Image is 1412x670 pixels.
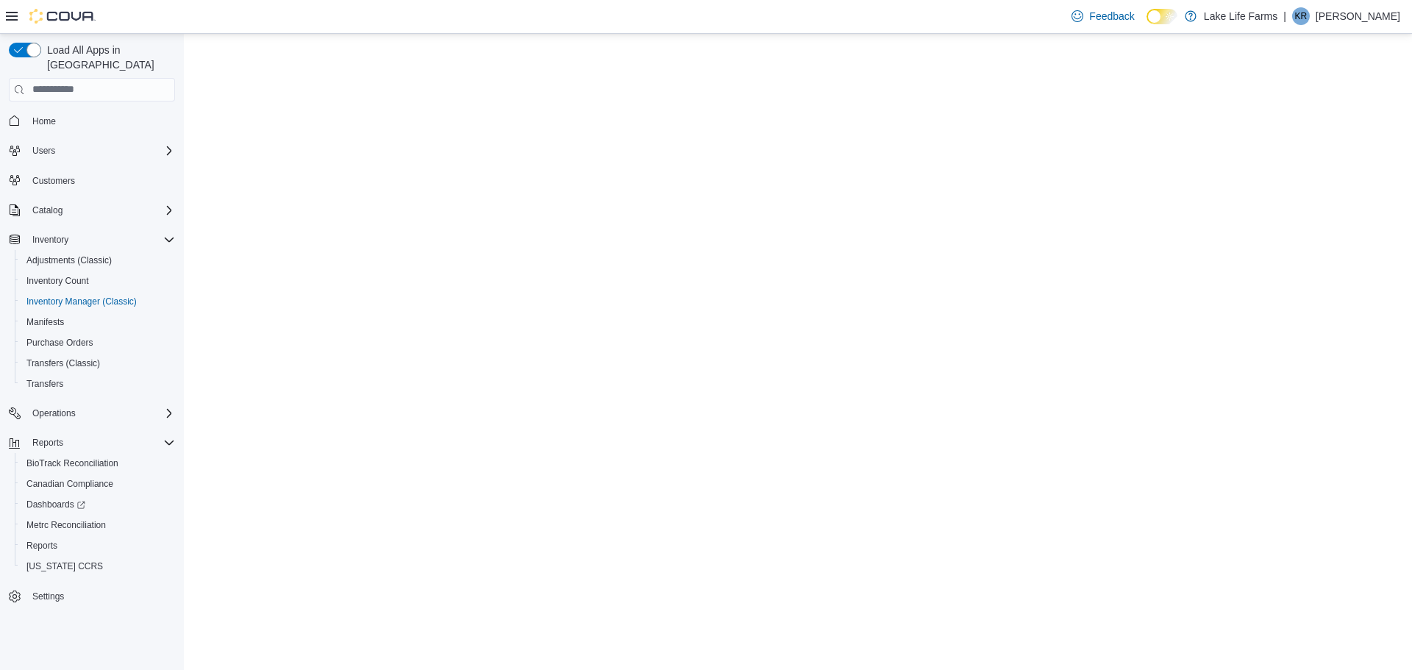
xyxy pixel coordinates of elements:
[26,587,175,605] span: Settings
[15,474,181,494] button: Canadian Compliance
[32,407,76,419] span: Operations
[26,499,85,510] span: Dashboards
[26,171,175,190] span: Customers
[15,291,181,312] button: Inventory Manager (Classic)
[21,272,95,290] a: Inventory Count
[9,104,175,646] nav: Complex example
[21,557,109,575] a: [US_STATE] CCRS
[3,229,181,250] button: Inventory
[21,496,175,513] span: Dashboards
[21,375,175,393] span: Transfers
[26,405,82,422] button: Operations
[26,112,175,130] span: Home
[1147,24,1147,25] span: Dark Mode
[15,374,181,394] button: Transfers
[21,293,175,310] span: Inventory Manager (Classic)
[21,455,175,472] span: BioTrack Reconciliation
[32,175,75,187] span: Customers
[1316,7,1400,25] p: [PERSON_NAME]
[21,354,175,372] span: Transfers (Classic)
[26,202,68,219] button: Catalog
[21,313,175,331] span: Manifests
[21,475,119,493] a: Canadian Compliance
[26,457,118,469] span: BioTrack Reconciliation
[26,254,112,266] span: Adjustments (Classic)
[21,334,175,352] span: Purchase Orders
[15,250,181,271] button: Adjustments (Classic)
[15,353,181,374] button: Transfers (Classic)
[3,432,181,453] button: Reports
[26,142,61,160] button: Users
[21,293,143,310] a: Inventory Manager (Classic)
[15,494,181,515] a: Dashboards
[32,115,56,127] span: Home
[21,516,112,534] a: Metrc Reconciliation
[26,231,175,249] span: Inventory
[26,405,175,422] span: Operations
[21,496,91,513] a: Dashboards
[1283,7,1286,25] p: |
[21,475,175,493] span: Canadian Compliance
[3,200,181,221] button: Catalog
[26,378,63,390] span: Transfers
[3,110,181,132] button: Home
[32,204,63,216] span: Catalog
[21,537,63,555] a: Reports
[15,332,181,353] button: Purchase Orders
[15,271,181,291] button: Inventory Count
[1204,7,1277,25] p: Lake Life Farms
[32,591,64,602] span: Settings
[26,434,175,452] span: Reports
[1295,7,1308,25] span: KR
[15,556,181,577] button: [US_STATE] CCRS
[21,354,106,372] a: Transfers (Classic)
[26,275,89,287] span: Inventory Count
[21,313,70,331] a: Manifests
[21,252,118,269] a: Adjustments (Classic)
[1089,9,1134,24] span: Feedback
[26,357,100,369] span: Transfers (Classic)
[26,478,113,490] span: Canadian Compliance
[26,296,137,307] span: Inventory Manager (Classic)
[21,557,175,575] span: Washington CCRS
[15,515,181,535] button: Metrc Reconciliation
[21,375,69,393] a: Transfers
[26,540,57,552] span: Reports
[1066,1,1140,31] a: Feedback
[26,172,81,190] a: Customers
[21,252,175,269] span: Adjustments (Classic)
[32,234,68,246] span: Inventory
[3,170,181,191] button: Customers
[26,519,106,531] span: Metrc Reconciliation
[21,272,175,290] span: Inventory Count
[32,145,55,157] span: Users
[26,588,70,605] a: Settings
[1147,9,1177,24] input: Dark Mode
[26,142,175,160] span: Users
[21,455,124,472] a: BioTrack Reconciliation
[15,453,181,474] button: BioTrack Reconciliation
[21,516,175,534] span: Metrc Reconciliation
[21,537,175,555] span: Reports
[3,585,181,607] button: Settings
[1292,7,1310,25] div: Kate Rossow
[15,535,181,556] button: Reports
[26,316,64,328] span: Manifests
[21,334,99,352] a: Purchase Orders
[26,337,93,349] span: Purchase Orders
[26,202,175,219] span: Catalog
[29,9,96,24] img: Cova
[26,113,62,130] a: Home
[41,43,175,72] span: Load All Apps in [GEOGRAPHIC_DATA]
[26,434,69,452] button: Reports
[26,231,74,249] button: Inventory
[26,560,103,572] span: [US_STATE] CCRS
[3,403,181,424] button: Operations
[15,312,181,332] button: Manifests
[3,140,181,161] button: Users
[32,437,63,449] span: Reports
